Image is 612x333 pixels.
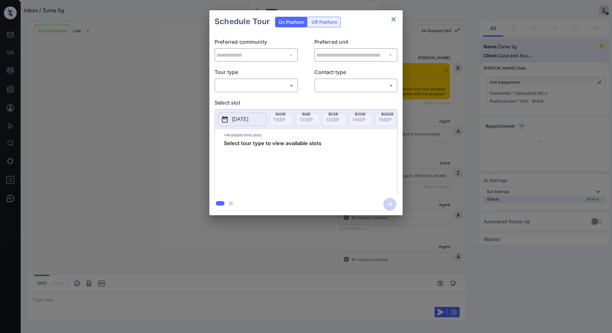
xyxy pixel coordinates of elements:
p: Tour type [215,68,298,79]
p: Preferred unit [314,38,398,48]
p: Select slot [215,99,397,109]
button: close [387,13,400,26]
p: Contact type [314,68,398,79]
p: *Available time slots [224,129,397,141]
span: Select tour type to view available slots [224,141,321,192]
button: [DATE] [218,113,266,126]
p: Preferred community [215,38,298,48]
h2: Schedule Tour [209,10,275,33]
p: [DATE] [232,116,248,123]
div: Off Platform [308,17,340,27]
div: On Platform [275,17,307,27]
